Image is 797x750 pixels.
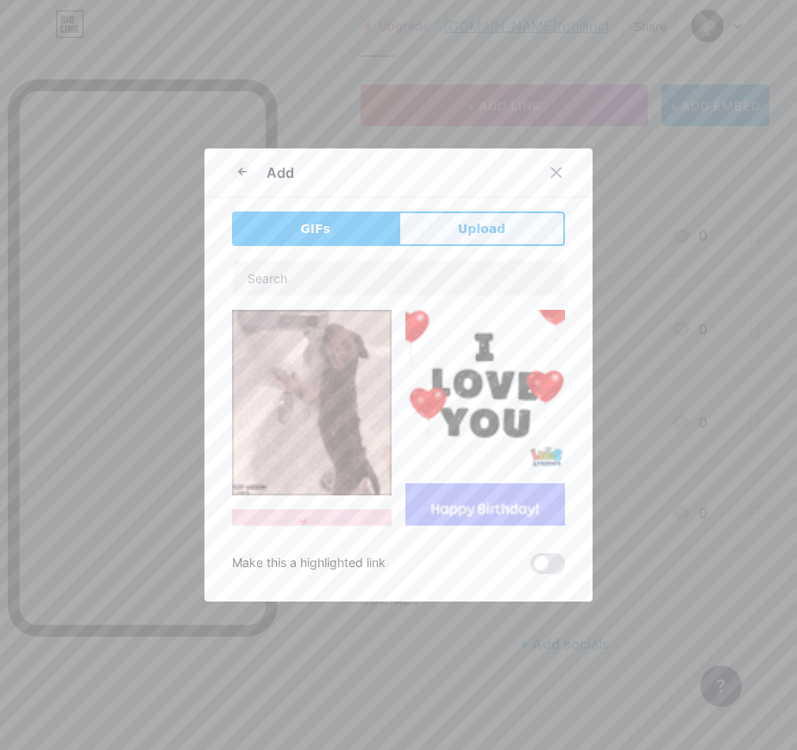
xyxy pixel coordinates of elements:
button: Upload [398,211,565,246]
button: GIFs [232,211,398,246]
span: GIFs [300,220,330,238]
img: Gihpy [232,310,392,495]
img: Gihpy [405,310,565,470]
div: Make this a highlighted link [232,553,386,574]
div: Add [267,162,294,183]
input: Search [233,261,564,295]
img: Gihpy [405,483,565,643]
img: Gihpy [232,509,392,669]
span: Upload [458,220,505,238]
